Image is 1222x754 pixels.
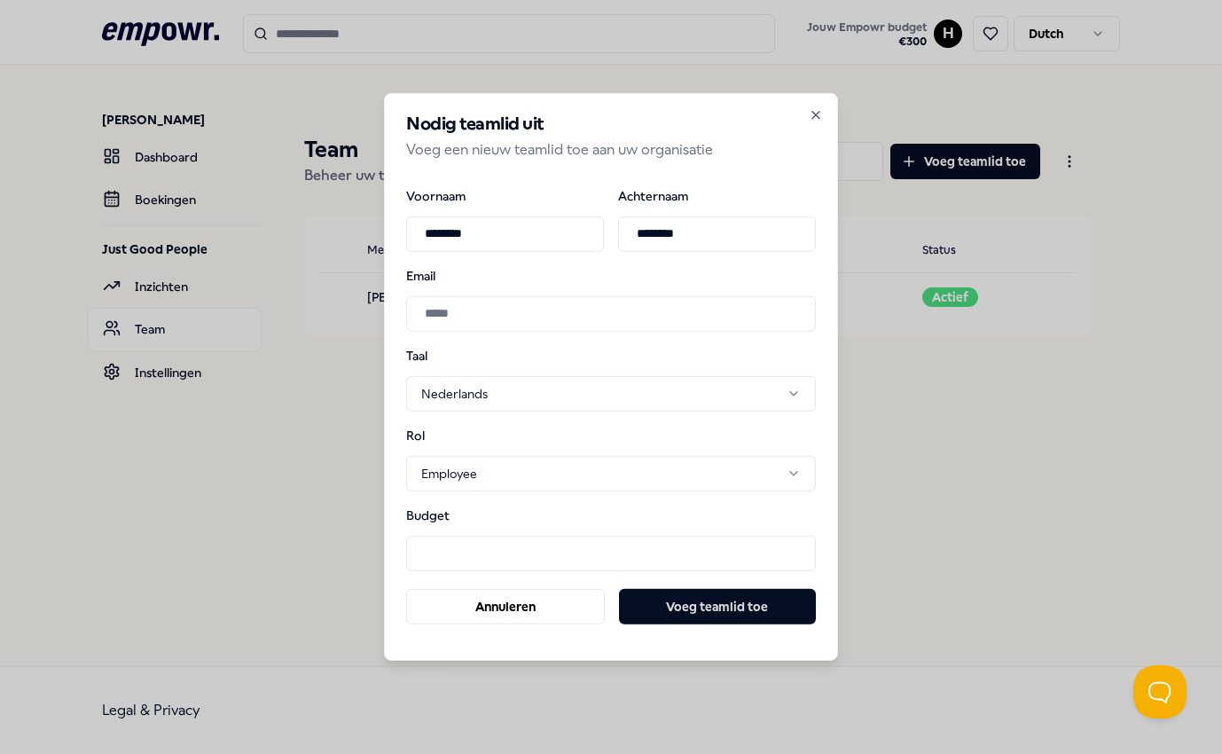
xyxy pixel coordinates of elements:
[406,269,816,281] label: Email
[618,189,816,201] label: Achternaam
[406,115,816,133] h2: Nodig teamlid uit
[406,189,604,201] label: Voornaam
[406,429,498,442] label: Rol
[619,589,816,624] button: Voeg teamlid toe
[406,589,605,624] button: Annuleren
[406,349,498,361] label: Taal
[406,138,816,161] p: Voeg een nieuw teamlid toe aan uw organisatie
[406,509,498,522] label: Budget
